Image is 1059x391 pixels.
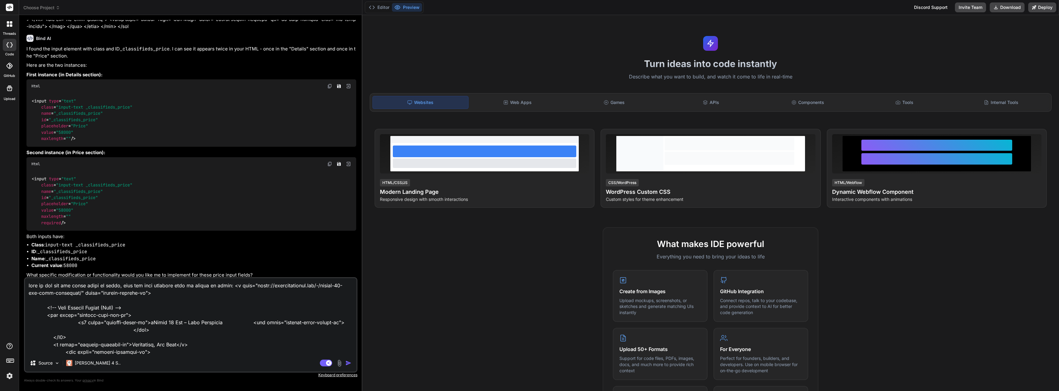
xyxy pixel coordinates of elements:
span: id [41,117,46,122]
span: required [41,220,61,225]
div: CSS/WordPress [606,179,639,186]
span: value [41,130,54,135]
span: < = = = = = = = /> [31,98,135,141]
span: "input-text _classifieds_price" [56,104,132,110]
span: "_classifieds_price" [54,111,103,116]
span: input [34,98,46,104]
p: Source [38,360,53,366]
button: Deploy [1028,2,1056,12]
img: icon [345,360,352,366]
span: "58000" [56,130,73,135]
p: Everything you need to bring your ideas to life [613,253,808,260]
p: Responsive design with smooth interactions [380,196,589,202]
div: Discord Support [910,2,951,12]
img: Claude 4 Sonnet [66,360,72,366]
strong: Current value [31,262,62,268]
p: Always double-check its answers. Your in Bind [24,377,357,383]
label: threads [3,31,16,36]
strong: Class [31,242,44,248]
h4: Modern Landing Page [380,188,589,196]
span: placeholder [41,201,68,207]
strong: ID [31,249,36,254]
code: 58000 [63,262,77,269]
span: "Price" [71,201,88,207]
h4: Dynamic Webflow Component [832,188,1041,196]
h4: GitHub Integration [720,288,802,295]
p: Support for code files, PDFs, images, docs, and much more to provide rich context [619,355,701,373]
span: Html [31,84,40,89]
li: : [31,262,356,269]
button: Editor [366,3,392,12]
li: : [31,255,356,262]
p: Both inputs have: [26,233,356,240]
textarea: lore ip dol sit ame conse adipi el seddo, eius tem inci utlabore etdo ma aliqua en admin: <v quis... [25,278,356,354]
p: Keyboard preferences [24,373,357,377]
span: placeholder [41,123,68,129]
div: Web Apps [470,96,565,109]
span: "_classifieds_price" [49,117,98,122]
button: Preview [392,3,422,12]
span: "58000" [56,207,73,213]
li: : [31,241,356,249]
span: name [41,189,51,194]
li: : [31,248,356,255]
span: maxlength [41,214,63,219]
strong: Name [31,256,45,261]
span: value [41,207,54,213]
div: HTML/CSS/JS [380,179,410,186]
img: settings [4,371,15,381]
span: "_classifieds_price" [54,189,103,194]
div: HTML/Webflow [832,179,864,186]
code: input-text _classifieds_price [45,242,125,248]
span: input [34,176,46,182]
button: Download [990,2,1025,12]
p: [PERSON_NAME] 4 S.. [75,360,121,366]
span: "" [66,214,71,219]
div: Internal Tools [953,96,1049,109]
img: copy [327,84,332,89]
p: What specific modification or functionality would you like me to implement for these price input ... [26,272,356,279]
img: copy [327,162,332,166]
h4: WordPress Custom CSS [606,188,815,196]
div: Tools [857,96,952,109]
p: Connect repos, talk to your codebase, and provide context to AI for better code generation [720,297,802,316]
span: id [41,195,46,200]
button: Save file [335,82,343,90]
code: _classifieds_price [120,46,170,52]
span: < = = = = = = = /> [31,176,135,225]
div: Games [566,96,662,109]
span: Choose Project [23,5,60,11]
span: name [41,111,51,116]
span: "text" [61,176,76,182]
img: attachment [336,360,343,367]
span: privacy [83,378,94,382]
h4: For Everyone [720,345,802,353]
label: Upload [4,96,15,102]
p: Upload mockups, screenshots, or sketches and generate matching UIs instantly [619,297,701,316]
span: type [49,176,59,182]
span: Html [31,162,40,166]
p: I found the input element with class and ID . I can see it appears twice in your HTML - once in t... [26,46,356,59]
span: "input-text _classifieds_price" [56,182,132,188]
button: Save file [335,160,343,168]
h2: What makes IDE powerful [613,237,808,250]
h4: Upload 50+ Formats [619,345,701,353]
img: Open in Browser [346,83,351,89]
img: Open in Browser [346,161,351,167]
span: class [41,182,54,188]
span: "" [66,136,71,141]
h6: Bind AI [36,35,51,42]
img: Pick Models [54,361,60,366]
code: _classifieds_price [46,256,96,262]
p: Interactive components with animations [832,196,1041,202]
h4: Create from Images [619,288,701,295]
span: "Price" [71,123,88,129]
span: "text" [61,98,76,104]
label: code [5,52,14,57]
p: Perfect for founders, builders, and developers. Use on mobile browser for on-the-go development [720,355,802,373]
p: Custom styles for theme enhancement [606,196,815,202]
span: "_classifieds_price" [49,195,98,200]
strong: First instance (in Details section): [26,72,103,78]
p: Here are the two instances: [26,62,356,69]
strong: Second instance (in Price section): [26,150,105,155]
